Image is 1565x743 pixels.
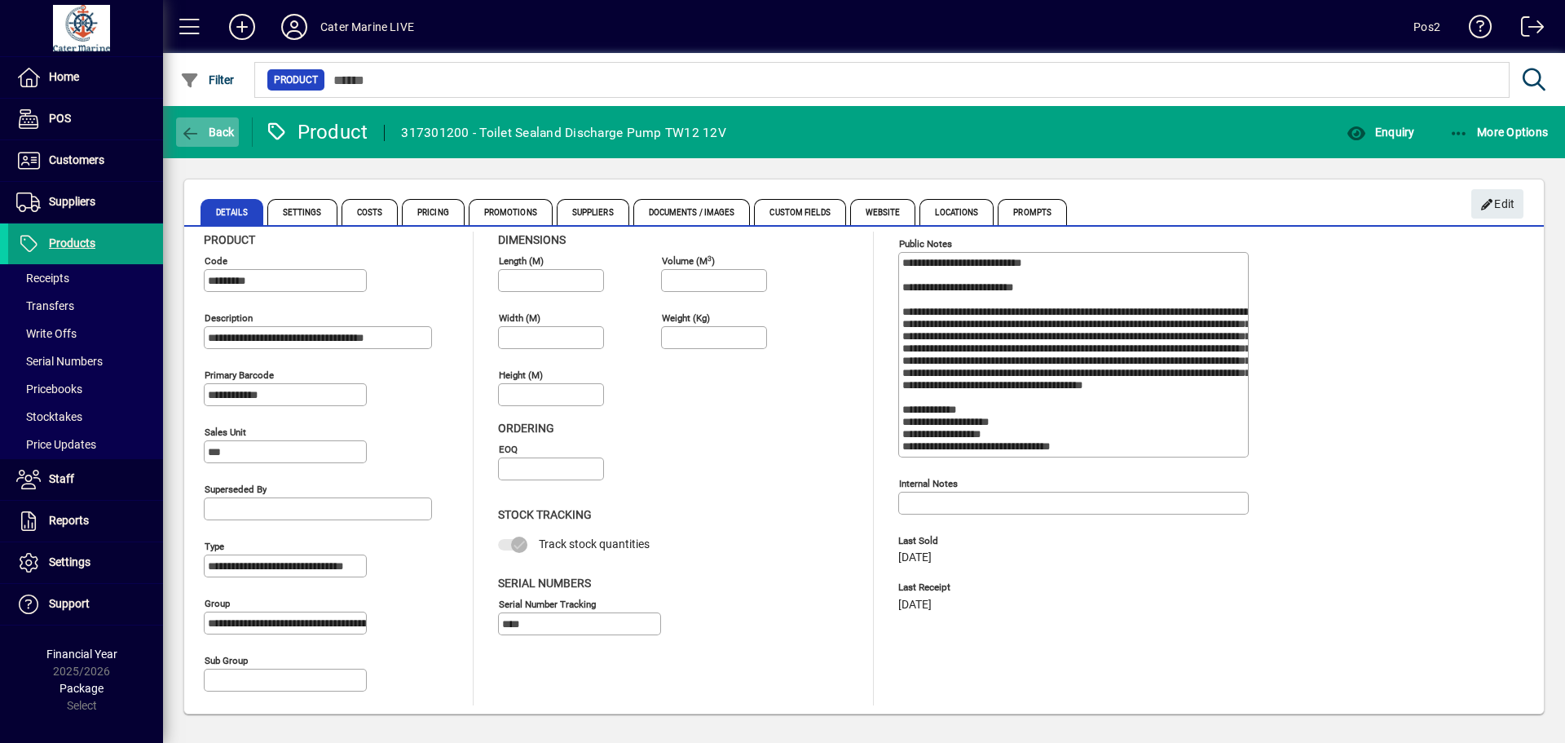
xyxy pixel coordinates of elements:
[49,153,104,166] span: Customers
[180,73,235,86] span: Filter
[180,126,235,139] span: Back
[8,459,163,500] a: Staff
[16,355,103,368] span: Serial Numbers
[1480,191,1515,218] span: Edit
[216,12,268,42] button: Add
[498,422,554,435] span: Ordering
[16,410,82,423] span: Stocktakes
[205,484,267,495] mat-label: Superseded by
[754,199,845,225] span: Custom Fields
[46,648,117,661] span: Financial Year
[662,312,710,324] mat-label: Weight (Kg)
[49,472,74,485] span: Staff
[499,369,543,381] mat-label: Height (m)
[8,99,163,139] a: POS
[8,140,163,181] a: Customers
[499,444,518,455] mat-label: EOQ
[8,57,163,98] a: Home
[539,537,650,551] span: Track stock quantities
[60,682,104,695] span: Package
[1413,14,1440,40] div: Pos2
[204,233,255,246] span: Product
[498,508,592,521] span: Stock Tracking
[49,237,95,250] span: Products
[16,272,69,285] span: Receipts
[8,501,163,542] a: Reports
[320,14,414,40] div: Cater Marine LIVE
[8,182,163,223] a: Suppliers
[163,117,253,147] app-page-header-button: Back
[8,375,163,403] a: Pricebooks
[499,255,544,267] mat-label: Length (m)
[205,255,227,267] mat-label: Code
[662,255,715,267] mat-label: Volume (m )
[16,383,82,396] span: Pricebooks
[899,238,952,250] mat-label: Public Notes
[8,542,163,583] a: Settings
[1445,117,1553,147] button: More Options
[469,199,553,225] span: Promotions
[850,199,916,225] span: Website
[176,117,239,147] button: Back
[8,431,163,458] a: Price Updates
[498,577,591,590] span: Serial Numbers
[899,478,958,489] mat-label: Internal Notes
[205,541,224,552] mat-label: Type
[898,599,932,612] span: [DATE]
[8,292,163,320] a: Transfers
[16,438,96,451] span: Price Updates
[401,120,726,146] div: 317301200 - Toilet Sealand Discharge Pump TW12 12V
[498,233,566,246] span: Dimensions
[205,427,246,438] mat-label: Sales unit
[8,403,163,431] a: Stocktakes
[499,312,540,324] mat-label: Width (m)
[268,12,320,42] button: Profile
[402,199,465,225] span: Pricing
[49,514,89,527] span: Reports
[49,112,71,125] span: POS
[1457,3,1492,56] a: Knowledge Base
[49,70,79,83] span: Home
[201,199,263,225] span: Details
[708,254,712,262] sup: 3
[1342,117,1418,147] button: Enquiry
[898,536,1143,546] span: Last Sold
[49,195,95,208] span: Suppliers
[919,199,994,225] span: Locations
[205,369,274,381] mat-label: Primary barcode
[205,598,230,609] mat-label: Group
[1347,126,1414,139] span: Enquiry
[49,555,90,568] span: Settings
[8,347,163,375] a: Serial Numbers
[265,119,368,145] div: Product
[499,598,596,609] mat-label: Serial Number tracking
[8,320,163,347] a: Write Offs
[267,199,337,225] span: Settings
[998,199,1067,225] span: Prompts
[274,72,318,88] span: Product
[176,65,239,95] button: Filter
[898,551,932,564] span: [DATE]
[557,199,629,225] span: Suppliers
[1449,126,1549,139] span: More Options
[205,312,253,324] mat-label: Description
[8,584,163,625] a: Support
[205,655,248,666] mat-label: Sub group
[1471,189,1523,219] button: Edit
[342,199,399,225] span: Costs
[1509,3,1545,56] a: Logout
[633,199,751,225] span: Documents / Images
[49,597,90,610] span: Support
[898,582,1143,593] span: Last Receipt
[16,327,77,340] span: Write Offs
[8,264,163,292] a: Receipts
[16,299,74,312] span: Transfers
